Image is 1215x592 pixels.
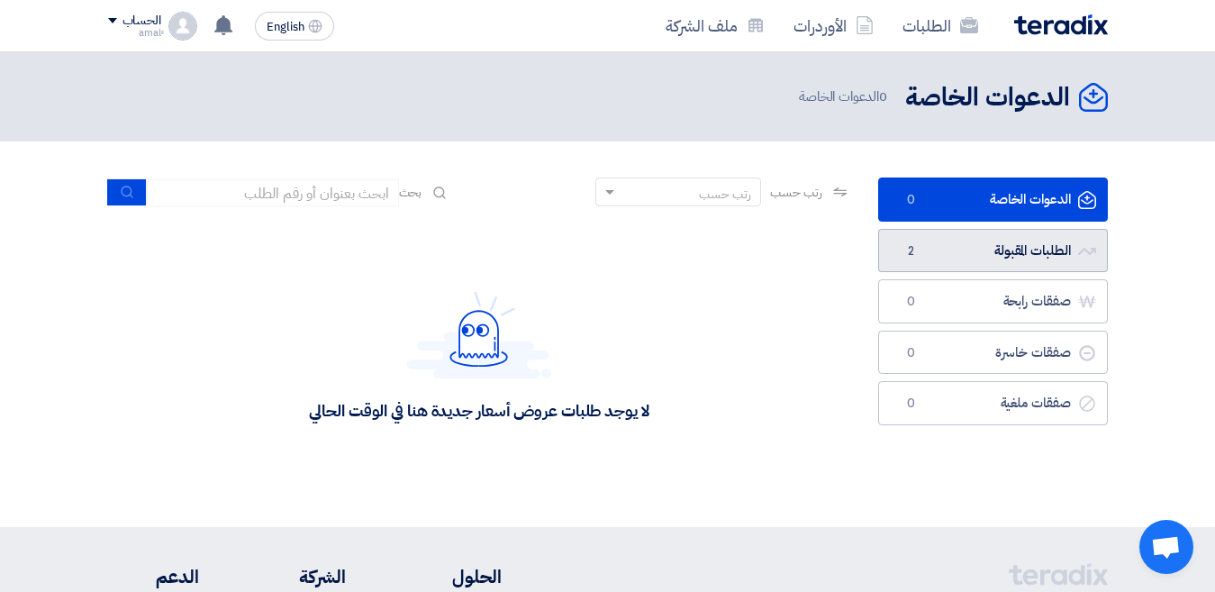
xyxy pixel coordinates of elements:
li: الشركة [252,563,346,590]
a: الطلبات المقبولة2 [878,229,1108,273]
a: صفقات ملغية0 [878,381,1108,425]
span: English [267,21,304,33]
input: ابحث بعنوان أو رقم الطلب [147,179,399,206]
img: Hello [407,291,551,378]
span: 0 [901,395,922,413]
span: 0 [901,191,922,209]
h2: الدعوات الخاصة [905,80,1070,115]
div: الحساب [122,14,161,29]
span: الدعوات الخاصة [799,87,891,107]
a: صفقات خاسرة0 [878,331,1108,375]
span: بحث [399,183,422,202]
a: الطلبات [888,5,993,47]
img: Teradix logo [1014,14,1108,35]
a: الدعوات الخاصة0 [878,178,1108,222]
span: 0 [901,344,922,362]
span: 0 [901,293,922,311]
button: English [255,12,334,41]
span: 0 [879,87,887,106]
div: ِِamal [108,28,161,38]
li: الحلول [400,563,502,590]
a: صفقات رابحة0 [878,279,1108,323]
a: الأوردرات [779,5,888,47]
div: لا يوجد طلبات عروض أسعار جديدة هنا في الوقت الحالي [309,400,648,421]
img: profile_test.png [168,12,197,41]
div: Open chat [1139,520,1193,574]
span: رتب حسب [770,183,821,202]
span: 2 [901,242,922,260]
a: ملف الشركة [651,5,779,47]
li: الدعم [108,563,199,590]
div: رتب حسب [699,185,751,204]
